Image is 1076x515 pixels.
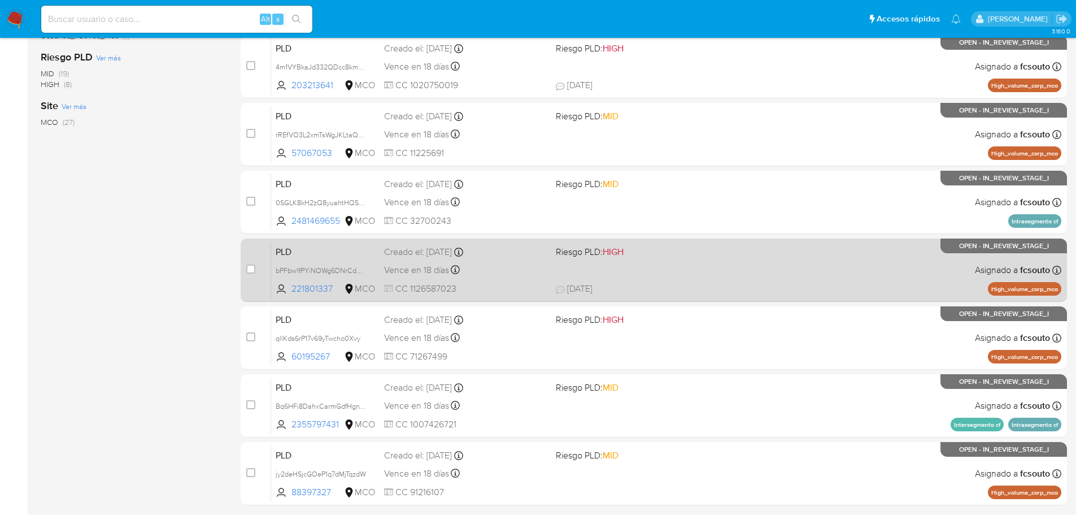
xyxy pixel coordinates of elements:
a: Notificaciones [951,14,961,24]
span: Accesos rápidos [877,13,940,25]
p: felipe.cayon@mercadolibre.com [988,14,1052,24]
span: Alt [261,14,270,24]
span: s [276,14,280,24]
a: Salir [1056,13,1068,25]
button: search-icon [285,11,308,27]
input: Buscar usuario o caso... [41,12,312,27]
span: 3.160.0 [1052,27,1070,36]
